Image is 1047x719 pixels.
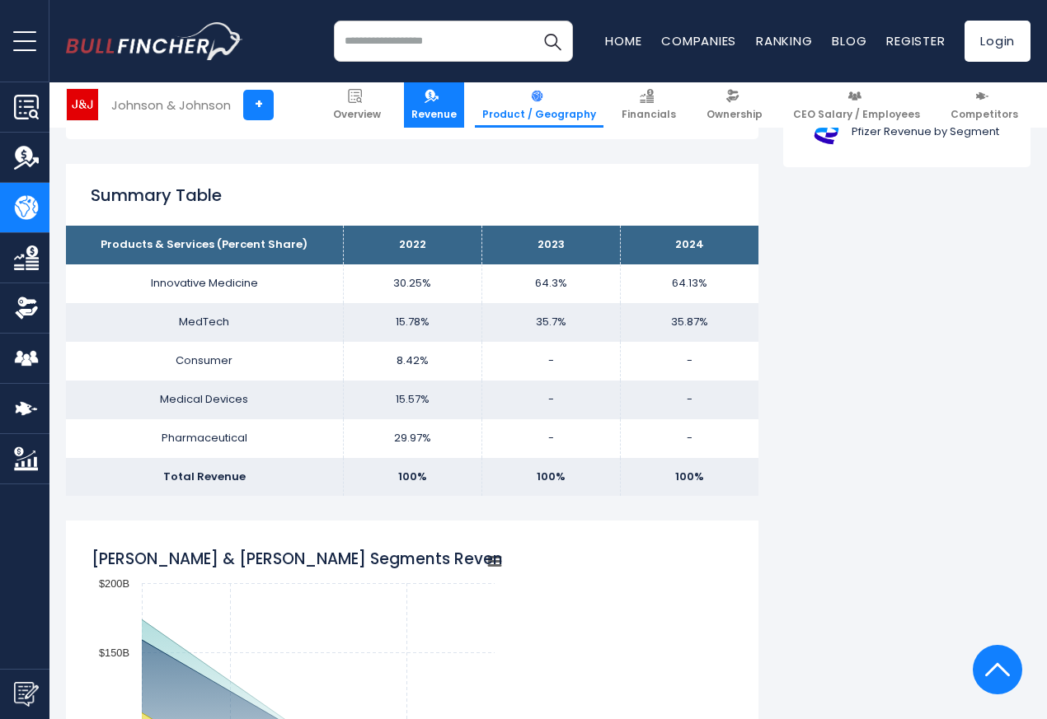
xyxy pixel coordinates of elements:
img: Ownership [14,296,39,320]
span: Pfizer Revenue by Segment [852,125,999,139]
td: 100% [343,458,481,497]
span: Revenue [411,108,457,121]
td: 15.57% [343,381,481,419]
text: $200B [99,577,129,590]
div: Johnson & Johnson [111,96,231,114]
a: Revenue [404,82,464,128]
span: Competitors [951,108,1018,121]
td: 64.13% [620,264,758,303]
a: Blog [832,32,866,49]
a: Ranking [756,32,812,49]
td: - [481,342,620,381]
td: 15.78% [343,303,481,342]
a: Register [886,32,945,49]
span: Product / Geography [482,108,596,121]
a: Competitors [943,82,1026,128]
td: - [481,419,620,458]
th: Products & Services (Percent Share) [66,226,343,264]
span: CEO Salary / Employees [793,108,920,121]
th: 2024 [620,226,758,264]
td: Pharmaceutical [66,419,343,458]
td: 64.3% [481,264,620,303]
span: Ownership [707,108,763,121]
a: Go to homepage [66,22,243,60]
a: Home [605,32,641,49]
img: PFE logo [805,114,847,151]
button: Search [532,21,573,62]
a: Ownership [699,82,770,128]
td: 100% [481,458,620,497]
td: - [620,381,758,419]
th: 2023 [481,226,620,264]
h2: Summary Table [91,183,734,208]
td: 100% [620,458,758,497]
td: - [620,342,758,381]
td: Innovative Medicine [66,264,343,303]
td: 35.87% [620,303,758,342]
a: Overview [326,82,388,128]
a: Pfizer Revenue by Segment [796,110,1018,155]
td: Total Revenue [66,458,343,497]
td: 35.7% [481,303,620,342]
td: - [620,419,758,458]
td: MedTech [66,303,343,342]
td: Medical Devices [66,381,343,419]
td: 29.97% [343,419,481,458]
img: JNJ logo [67,89,98,120]
a: CEO Salary / Employees [786,82,927,128]
td: 30.25% [343,264,481,303]
a: Product / Geography [475,82,603,128]
img: bullfincher logo [66,22,243,60]
a: Login [965,21,1031,62]
a: Companies [661,32,736,49]
td: - [481,381,620,419]
td: 8.42% [343,342,481,381]
text: $150B [99,647,129,659]
span: Overview [333,108,381,121]
a: + [243,90,274,120]
tspan: [PERSON_NAME] & [PERSON_NAME] Segments Revenue Trend [92,549,572,571]
th: 2022 [343,226,481,264]
span: Financials [622,108,676,121]
td: Consumer [66,342,343,381]
a: Financials [614,82,683,128]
